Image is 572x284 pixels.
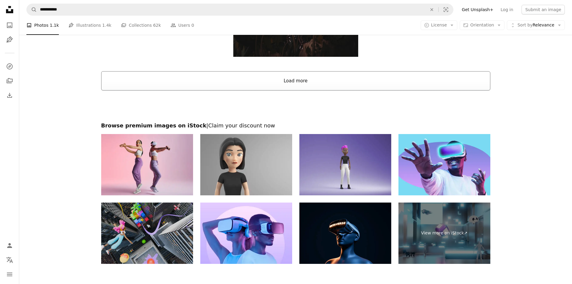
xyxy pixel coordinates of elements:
button: Search Unsplash [27,4,37,15]
a: Download History [4,89,16,101]
button: Language [4,254,16,266]
a: Collections [4,75,16,87]
a: Explore [4,60,16,72]
button: Submit an image [522,5,565,14]
button: Menu [4,268,16,280]
img: Happy young woman dancing as an avatar in the metaverse [101,134,193,195]
img: African american man in vr headset exploring metaverse world, touching virtual reality subjects [398,134,490,195]
a: Illustrations [4,34,16,46]
button: Orientation [460,20,504,30]
button: Sort byRelevance [507,20,565,30]
img: Avatar flying above the city [101,203,193,264]
a: View more on iStock↗ [398,203,490,264]
span: License [431,23,447,27]
img: Portrait of a female metaverse avatar [299,134,391,195]
a: Photos [4,19,16,31]
img: 3d futuristic woman with metaverse VR glasses [299,203,391,264]
button: License [421,20,458,30]
a: Log in / Sign up [4,240,16,252]
button: Visual search [439,4,453,15]
span: 1.4k [102,22,111,29]
a: Log in [497,5,517,14]
span: Orientation [470,23,494,27]
h2: Browse premium images on iStock [101,122,490,129]
img: Portrait of a cute female video game avatar [200,134,292,195]
form: Find visuals sitewide [26,4,453,16]
button: Clear [425,4,438,15]
img: Metaverse people, banner of couple, man and woman in virtual reality headsets exploring VR world [200,203,292,264]
a: Get Unsplash+ [458,5,497,14]
a: Home — Unsplash [4,4,16,17]
button: Load more [101,71,490,90]
span: 62k [153,22,161,29]
span: 0 [192,22,194,29]
a: Users 0 [171,16,194,35]
span: Relevance [517,22,554,28]
span: Sort by [517,23,532,27]
a: Collections 62k [121,16,161,35]
a: Illustrations 1.4k [68,16,111,35]
span: | Claim your discount now [206,122,275,129]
